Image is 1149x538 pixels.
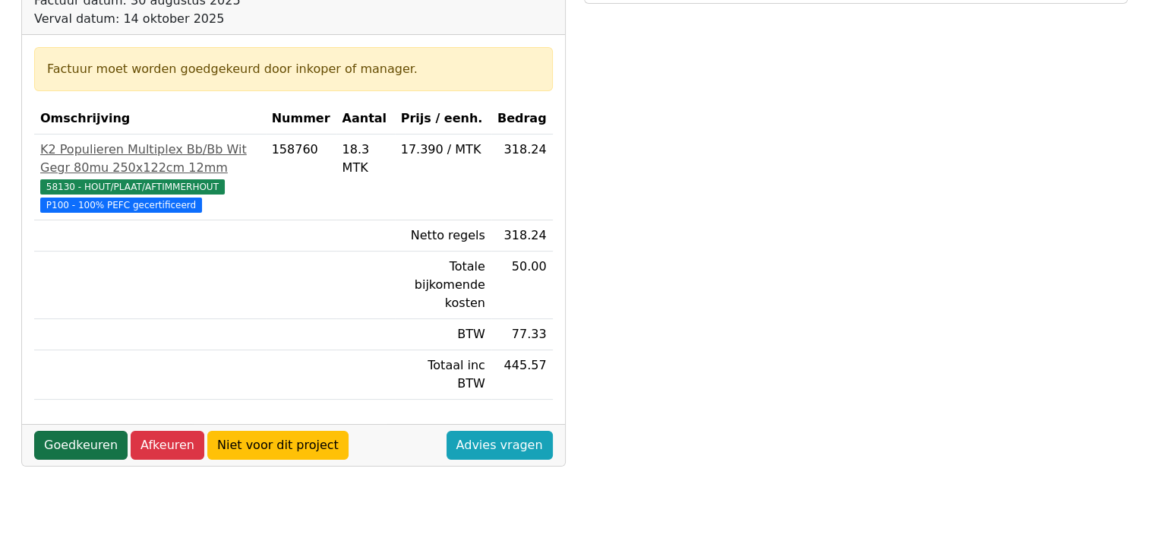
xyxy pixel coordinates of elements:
[342,141,389,177] div: 18.3 MTK
[34,431,128,460] a: Goedkeuren
[395,103,491,134] th: Prijs / eenh.
[491,350,553,400] td: 445.57
[491,319,553,350] td: 77.33
[40,179,225,195] span: 58130 - HOUT/PLAAT/AFTIMMERHOUT
[266,134,336,220] td: 158760
[40,141,260,214] a: K2 Populieren Multiplex Bb/Bb Wit Gegr 80mu 250x122cm 12mm58130 - HOUT/PLAAT/AFTIMMERHOUT P100 - ...
[395,319,491,350] td: BTW
[47,60,540,78] div: Factuur moet worden goedgekeurd door inkoper of manager.
[395,220,491,252] td: Netto regels
[491,103,553,134] th: Bedrag
[207,431,349,460] a: Niet voor dit project
[491,220,553,252] td: 318.24
[491,134,553,220] td: 318.24
[34,10,382,28] div: Verval datum: 14 oktober 2025
[401,141,485,159] div: 17.390 / MTK
[40,198,202,213] span: P100 - 100% PEFC gecertificeerd
[336,103,395,134] th: Aantal
[395,350,491,400] td: Totaal inc BTW
[34,103,266,134] th: Omschrijving
[131,431,204,460] a: Afkeuren
[447,431,553,460] a: Advies vragen
[40,141,260,177] div: K2 Populieren Multiplex Bb/Bb Wit Gegr 80mu 250x122cm 12mm
[266,103,336,134] th: Nummer
[491,252,553,319] td: 50.00
[395,252,491,319] td: Totale bijkomende kosten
